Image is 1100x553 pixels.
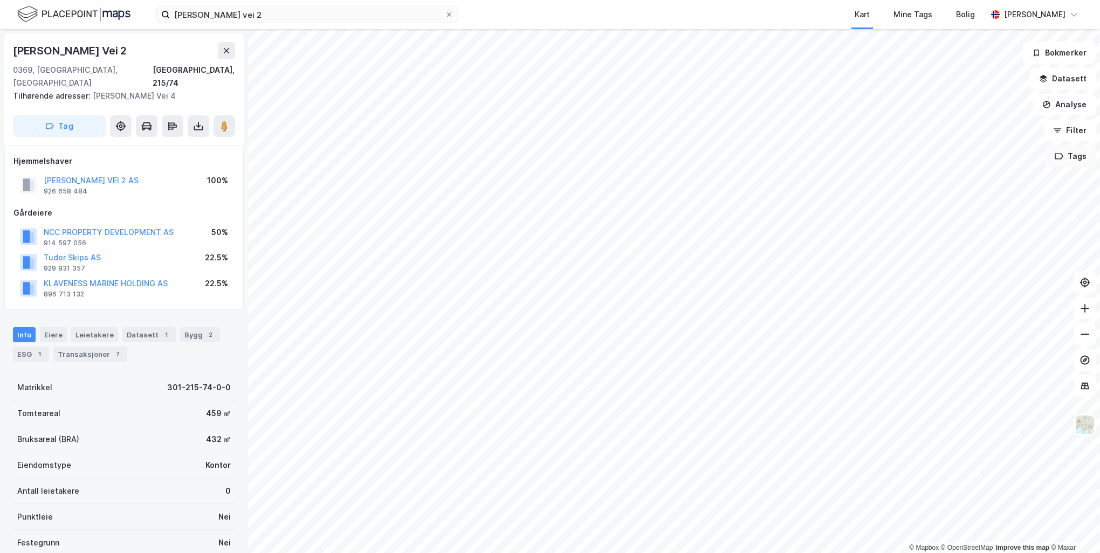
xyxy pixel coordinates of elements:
div: Leietakere [71,327,118,342]
a: Improve this map [996,544,1049,551]
div: Gårdeiere [13,206,235,219]
div: Mine Tags [893,8,932,21]
div: Bygg [180,327,220,342]
div: Nei [218,510,231,523]
div: 50% [211,226,228,239]
div: Kontor [205,459,231,472]
div: 929 831 357 [44,264,85,273]
div: 2 [205,329,216,340]
div: 914 597 056 [44,239,86,247]
div: Festegrunn [17,536,59,549]
div: Bolig [956,8,975,21]
div: 432 ㎡ [206,433,231,446]
div: Eiendomstype [17,459,71,472]
div: 896 713 132 [44,290,84,299]
button: Analyse [1033,94,1096,115]
div: 22.5% [205,277,228,290]
div: [PERSON_NAME] [1004,8,1065,21]
div: Bruksareal (BRA) [17,433,79,446]
div: Hjemmelshaver [13,155,235,168]
button: Tags [1046,146,1096,167]
div: 7 [112,349,123,360]
button: Tag [13,115,106,137]
div: ESG [13,347,49,362]
div: 1 [34,349,45,360]
iframe: Chat Widget [1046,501,1100,553]
div: Antall leietakere [17,485,79,497]
div: 926 658 484 [44,187,87,196]
a: Mapbox [909,544,939,551]
button: Bokmerker [1023,42,1096,64]
div: Matrikkel [17,381,52,394]
span: Tilhørende adresser: [13,91,93,100]
button: Datasett [1030,68,1096,89]
div: 0369, [GEOGRAPHIC_DATA], [GEOGRAPHIC_DATA] [13,64,153,89]
div: 301-215-74-0-0 [167,381,231,394]
img: logo.f888ab2527a4732fd821a326f86c7f29.svg [17,5,130,24]
div: Datasett [122,327,176,342]
div: Info [13,327,36,342]
div: [PERSON_NAME] Vei 2 [13,42,129,59]
button: Filter [1044,120,1096,141]
div: 1 [161,329,171,340]
a: OpenStreetMap [941,544,993,551]
div: Tomteareal [17,407,60,420]
div: 100% [207,174,228,187]
div: Transaksjoner [53,347,127,362]
div: Kart [855,8,870,21]
div: Nei [218,536,231,549]
div: 0 [225,485,231,497]
img: Z [1075,414,1095,435]
input: Søk på adresse, matrikkel, gårdeiere, leietakere eller personer [170,6,445,23]
div: Punktleie [17,510,53,523]
div: [GEOGRAPHIC_DATA], 215/74 [153,64,235,89]
div: 22.5% [205,251,228,264]
div: Eiere [40,327,67,342]
div: [PERSON_NAME] Vei 4 [13,89,226,102]
div: 459 ㎡ [206,407,231,420]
